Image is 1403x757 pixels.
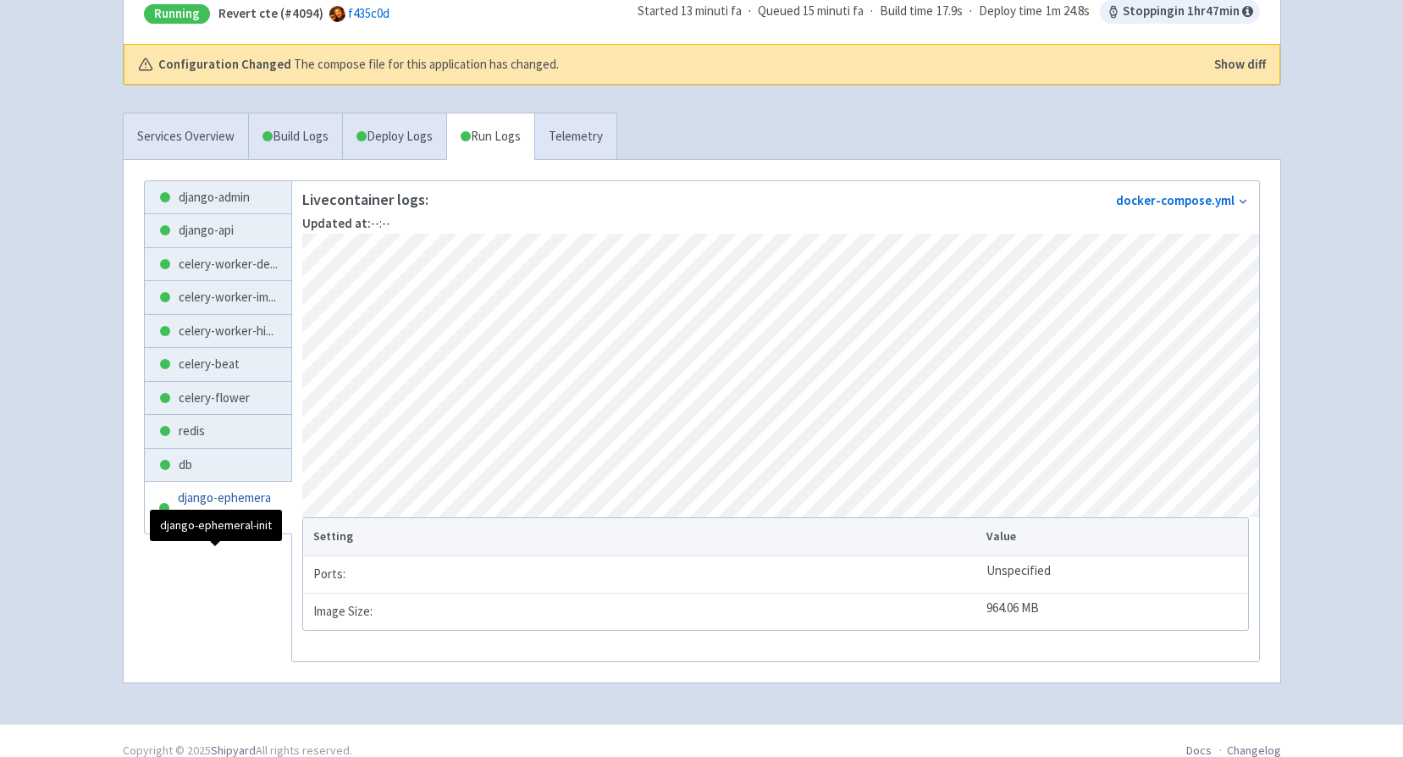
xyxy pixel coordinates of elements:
[979,2,1042,21] span: Deploy time
[981,593,1248,630] td: 964.06 MB
[178,489,278,527] span: django-ephemeral ...
[144,4,210,24] div: Running
[803,3,864,19] time: 15 minuti fa
[124,113,248,160] a: Services Overview
[302,215,371,231] strong: Updated at:
[145,181,292,214] a: django-admin
[1046,2,1090,21] span: 1m 24.8s
[1214,55,1266,75] button: Show diff
[880,2,933,21] span: Build time
[145,482,292,533] a: django-ephemeral...
[302,191,428,208] p: Live container logs:
[981,518,1248,555] th: Value
[179,255,278,274] span: celery-worker-de ...
[158,55,291,75] b: Configuration Changed
[638,3,742,19] span: Started
[681,3,742,19] time: 13 minuti fa
[145,415,292,448] a: redis
[758,3,864,19] span: Queued
[303,593,980,630] td: Image Size:
[302,215,390,231] span: --:--
[249,113,342,160] a: Build Logs
[1116,192,1235,208] a: docker-compose.yml
[936,2,963,21] span: 17.9s
[145,281,292,314] a: celery-worker-im...
[179,288,276,307] span: celery-worker-im ...
[294,55,559,75] span: The compose file for this application has changed.
[981,555,1248,593] td: Unspecified
[145,214,292,247] a: django-api
[145,348,292,381] a: celery-beat
[145,315,292,348] a: celery-worker-hi...
[303,555,980,593] td: Ports:
[303,518,980,555] th: Setting
[218,5,323,21] strong: Revert cte (#4094)
[446,113,534,160] a: Run Logs
[145,248,292,281] a: celery-worker-de...
[348,5,389,21] a: f435c0d
[534,113,616,160] a: Telemetry
[145,382,292,415] a: celery-flower
[179,322,273,341] span: celery-worker-hi ...
[342,113,446,160] a: Deploy Logs
[145,449,292,482] a: db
